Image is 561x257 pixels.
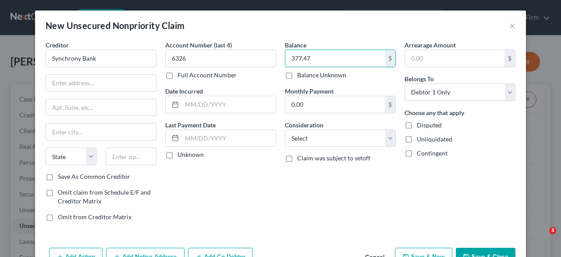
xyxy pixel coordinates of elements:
[165,50,276,67] input: XXXX
[106,148,157,165] input: Enter zip...
[46,99,156,116] input: Apt, Suite, etc...
[297,154,370,162] span: Claim was subject to setoff
[405,108,464,117] label: Choose any that apply
[165,120,216,130] label: Last Payment Date
[285,50,385,67] input: 0.00
[165,40,232,50] label: Account Number (last 4)
[178,150,204,159] label: Unknown
[58,172,130,181] label: Save As Common Creditor
[417,121,442,129] span: Disputed
[285,87,334,96] label: Monthly Payment
[46,123,156,140] input: Enter city...
[405,50,504,67] input: 0.00
[46,41,69,49] span: Creditor
[58,188,151,205] span: Omit claim from Schedule E/F and Creditor Matrix
[182,96,276,113] input: MM/DD/YYYY
[46,75,156,91] input: Enter address...
[178,71,237,80] label: Full Account Number
[509,20,515,31] button: ×
[165,87,203,96] label: Date Incurred
[46,50,156,67] input: Search creditor by name...
[385,50,395,67] div: $
[405,75,434,83] span: Belongs To
[285,96,385,113] input: 0.00
[285,120,323,130] label: Consideration
[46,19,185,32] div: New Unsecured Nonpriority Claim
[297,71,346,80] label: Balance Unknown
[417,135,452,143] span: Unliquidated
[405,40,456,50] label: Arrearage Amount
[549,227,556,234] span: 3
[182,130,276,147] input: MM/DD/YYYY
[58,213,131,221] span: Omit from Creditor Matrix
[385,96,395,113] div: $
[285,40,306,50] label: Balance
[417,149,447,157] span: Contingent
[531,227,552,248] iframe: Intercom live chat
[504,50,515,67] div: $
